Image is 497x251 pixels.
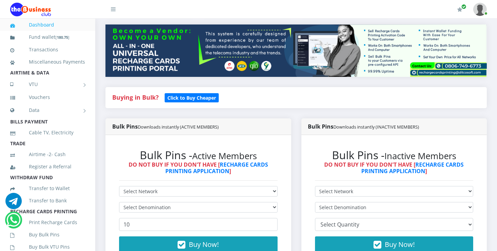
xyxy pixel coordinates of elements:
a: Airtime -2- Cash [10,147,85,162]
a: Cable TV, Electricity [10,125,85,140]
h2: Bulk Pins - [119,149,278,162]
a: Buy Bulk Pins [10,227,85,242]
a: Miscellaneous Payments [10,54,85,70]
strong: Bulk Pins [308,123,419,130]
strong: DO NOT BUY IF YOU DON'T HAVE [ ] [129,161,268,175]
img: Logo [10,3,51,16]
a: Chat for support [6,217,20,228]
strong: DO NOT BUY IF YOU DON'T HAVE [ ] [324,161,464,175]
a: Chat for support [5,198,22,209]
a: Vouchers [10,89,85,105]
strong: Buying in Bulk? [112,93,159,101]
a: Transfer to Wallet [10,181,85,196]
small: Downloads instantly (INACTIVE MEMBERS) [334,124,419,130]
small: Downloads instantly (ACTIVE MEMBERS) [138,124,219,130]
small: [ ] [55,35,69,40]
a: RECHARGE CARDS PRINTING APPLICATION [361,161,464,175]
b: 180.75 [57,35,68,40]
a: VTU [10,76,85,93]
small: Inactive Members [384,150,456,162]
a: Print Recharge Cards [10,215,85,230]
a: Dashboard [10,17,85,33]
a: RECHARGE CARDS PRINTING APPLICATION [165,161,268,175]
a: Transfer to Bank [10,193,85,208]
h2: Bulk Pins - [315,149,474,162]
img: multitenant_rcp.png [105,24,487,77]
b: Click to Buy Cheaper [167,95,216,101]
i: Renew/Upgrade Subscription [457,7,462,12]
a: Data [10,102,85,119]
strong: Bulk Pins [112,123,219,130]
a: Fund wallet[180.75] [10,29,85,45]
a: Click to Buy Cheaper [165,93,219,101]
img: User [473,3,487,16]
a: Transactions [10,42,85,57]
small: Active Members [192,150,257,162]
span: Buy Now! [385,240,415,249]
a: Register a Referral [10,159,85,174]
span: Renew/Upgrade Subscription [461,4,466,9]
span: Buy Now! [189,240,219,249]
input: Enter Quantity [119,218,278,231]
